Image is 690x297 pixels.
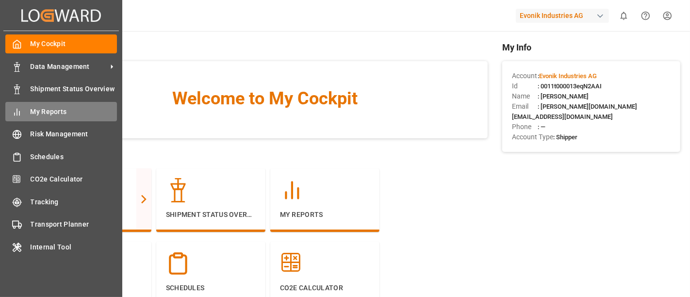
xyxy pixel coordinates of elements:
[516,9,609,23] div: Evonik Industries AG
[280,210,370,220] p: My Reports
[512,81,538,91] span: Id
[31,39,117,49] span: My Cockpit
[31,197,117,207] span: Tracking
[553,133,577,141] span: : Shipper
[512,132,553,142] span: Account Type
[5,237,117,256] a: Internal Tool
[538,93,589,100] span: : [PERSON_NAME]
[42,148,488,161] span: Navigation
[539,72,597,80] span: Evonik Industries AG
[5,215,117,234] a: Transport Planner
[62,85,468,112] span: Welcome to My Cockpit
[31,107,117,117] span: My Reports
[5,192,117,211] a: Tracking
[5,80,117,99] a: Shipment Status Overview
[166,210,256,220] p: Shipment Status Overview
[512,71,538,81] span: Account
[166,283,256,293] p: Schedules
[516,6,613,25] button: Evonik Industries AG
[31,62,107,72] span: Data Management
[31,242,117,252] span: Internal Tool
[538,72,597,80] span: :
[5,102,117,121] a: My Reports
[31,129,117,139] span: Risk Management
[538,123,545,131] span: : —
[5,34,117,53] a: My Cockpit
[635,5,657,27] button: Help Center
[502,41,680,54] span: My Info
[512,103,637,120] span: : [PERSON_NAME][DOMAIN_NAME][EMAIL_ADDRESS][DOMAIN_NAME]
[5,125,117,144] a: Risk Management
[31,219,117,230] span: Transport Planner
[5,170,117,189] a: CO2e Calculator
[280,283,370,293] p: CO2e Calculator
[512,101,538,112] span: Email
[31,152,117,162] span: Schedules
[5,147,117,166] a: Schedules
[31,84,117,94] span: Shipment Status Overview
[31,174,117,184] span: CO2e Calculator
[512,91,538,101] span: Name
[538,82,602,90] span: : 0011t000013eqN2AAI
[512,122,538,132] span: Phone
[613,5,635,27] button: show 0 new notifications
